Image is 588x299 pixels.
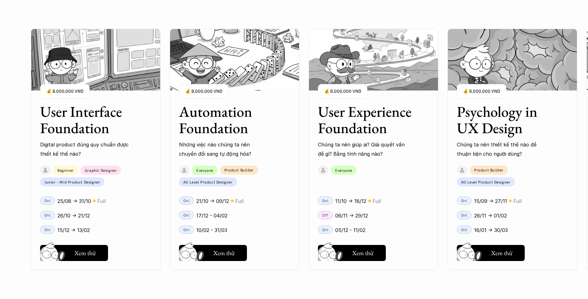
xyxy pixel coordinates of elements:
p: Everyone [196,168,213,172]
p: Everyone [335,168,352,172]
p: 25/08 -> 31/10 [57,196,91,206]
p: Onl [183,213,190,217]
p: Onl [461,198,468,203]
button: Xem thử [179,245,247,261]
p: 🟡 [368,199,371,203]
p: Product Builder [224,168,254,172]
a: Xem thử [40,242,108,261]
p: Full [97,196,106,206]
p: Những việc nào chúng ta nên chuyển đổi sang tự động hóa? [179,140,269,159]
button: Xem thử [40,245,108,261]
p: 21/10 -> 09/12 [196,196,229,206]
a: Xem thử [179,242,247,261]
h3: User Experience Foundation [318,103,414,136]
h3: Automation Foundation [179,103,275,136]
h5: Xem thử [74,249,96,257]
p: Product Builder [474,168,503,172]
h3: User Interface Foundation [40,103,136,136]
p: All Level Product Designer [183,180,233,184]
p: Onl [322,227,329,232]
p: 💰 8,000,000 VND [463,87,500,95]
p: 16/01 -> 30/03 [474,225,508,235]
p: 26/10 -> 21/12 [57,211,90,220]
p: Full [235,196,244,206]
p: Chúng ta nên giúp ai? Giải quyết vấn đề gì? Bằng tính năng nào? [318,140,407,159]
a: Xem thử [318,242,386,261]
p: Beginner [57,168,74,172]
button: Xem thử [318,245,386,261]
p: All Level Product Designer [461,180,511,184]
p: Onl [322,198,329,203]
p: 💰 8,000,000 VND [185,87,222,95]
p: 💰 8,000,000 VND [46,87,83,95]
h5: Xem thử [491,249,512,257]
p: Digital product đúng quy chuẩn được thiết kế thế nào? [40,140,130,159]
h5: Xem thử [352,249,373,257]
p: 26/11 -> 01/02 [474,211,507,220]
a: Xem thử [457,242,525,261]
p: Onl [183,227,190,232]
p: 17/12 - 04/02 [196,211,227,220]
p: 15/12 -> 13/02 [57,225,90,235]
p: Junior - Mid Product Designer [44,180,100,184]
p: Onl [183,198,190,203]
p: Full [513,196,522,206]
button: Xem thử [457,245,525,261]
p: 🟡 [509,199,512,203]
h3: Psychology in UX Design [457,103,553,136]
p: Graphic Designer [85,168,117,172]
p: Chúng ta nên thiết kế thế nào để thuận tiện cho người dùng? [457,140,546,159]
p: Off [322,213,328,217]
p: 11/10 -> 18/12 [335,196,366,206]
p: 05/12 - 11/02 [335,225,365,235]
p: Full [373,196,381,206]
p: 15/09 -> 27/11 [474,196,507,206]
h5: Xem thử [213,249,235,257]
p: Onl [461,213,468,217]
p: 🟡 [93,199,96,203]
p: 🟡 [231,199,234,203]
p: Onl [461,227,468,232]
p: 06/11 -> 29/12 [335,211,368,220]
p: 10/02 - 31/03 [196,225,227,235]
p: 💰 8,000,000 VND [324,87,361,95]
